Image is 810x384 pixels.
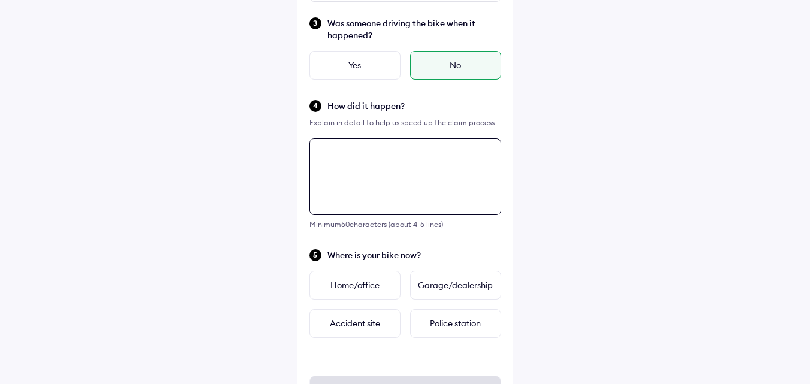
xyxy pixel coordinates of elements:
[327,249,501,261] span: Where is your bike now?
[309,309,401,338] div: Accident site
[309,117,501,129] div: Explain in detail to help us speed up the claim process
[309,220,501,229] div: Minimum 50 characters (about 4-5 lines)
[410,51,501,80] div: No
[410,271,501,300] div: Garage/dealership
[327,17,501,41] span: Was someone driving the bike when it happened?
[309,51,401,80] div: Yes
[327,100,501,112] span: How did it happen?
[410,309,501,338] div: Police station
[309,271,401,300] div: Home/office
